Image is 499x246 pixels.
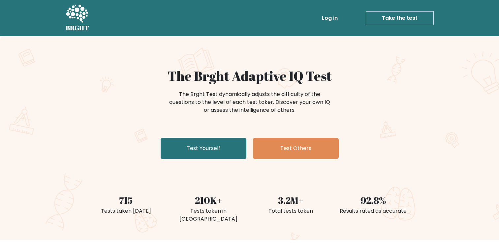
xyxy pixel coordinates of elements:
div: 210K+ [171,193,246,207]
div: Total tests taken [254,207,328,215]
div: Tests taken in [GEOGRAPHIC_DATA] [171,207,246,223]
div: 715 [89,193,163,207]
div: 3.2M+ [254,193,328,207]
a: Test Yourself [161,138,246,159]
a: Take the test [366,11,434,25]
a: Test Others [253,138,339,159]
a: BRGHT [66,3,89,34]
h5: BRGHT [66,24,89,32]
div: 92.8% [336,193,411,207]
div: Results rated as accurate [336,207,411,215]
div: The Brght Test dynamically adjusts the difficulty of the questions to the level of each test take... [167,90,332,114]
div: Tests taken [DATE] [89,207,163,215]
h1: The Brght Adaptive IQ Test [89,68,411,84]
a: Log in [319,12,340,25]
